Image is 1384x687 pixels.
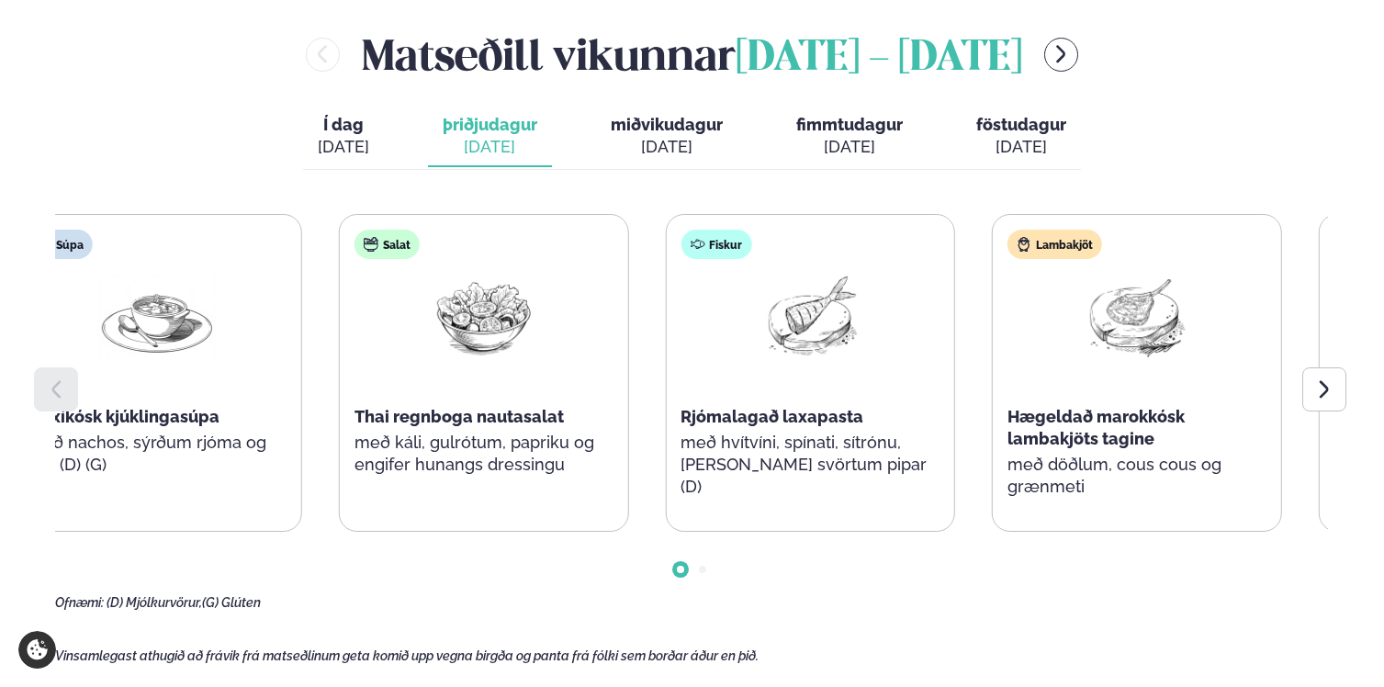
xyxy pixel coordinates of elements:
[1044,38,1078,72] button: menu-btn-right
[596,107,737,167] button: miðvikudagur [DATE]
[354,230,420,259] div: Salat
[976,136,1066,158] div: [DATE]
[28,230,93,259] div: Súpa
[611,115,723,134] span: miðvikudagur
[611,136,723,158] div: [DATE]
[354,407,564,426] span: Thai regnboga nautasalat
[428,107,552,167] button: þriðjudagur [DATE]
[202,595,261,610] span: (G) Glúten
[751,274,869,359] img: Fish.png
[364,237,378,252] img: salad.svg
[681,432,940,498] p: með hvítvíni, spínati, sítrónu, [PERSON_NAME] svörtum pipar (D)
[318,114,369,136] span: Í dag
[107,595,202,610] span: (D) Mjólkurvörur,
[318,136,369,158] div: [DATE]
[796,136,903,158] div: [DATE]
[1007,454,1266,498] p: með döðlum, cous cous og grænmeti
[98,274,216,359] img: Soup.png
[1017,237,1031,252] img: Lamb.svg
[690,237,704,252] img: fish.svg
[362,25,1022,84] h2: Matseðill vikunnar
[976,115,1066,134] span: föstudagur
[736,39,1022,79] span: [DATE] - [DATE]
[962,107,1081,167] button: föstudagur [DATE]
[28,407,219,426] span: Mexíkósk kjúklingasúpa
[443,115,537,134] span: þriðjudagur
[424,274,542,359] img: Salad.png
[306,38,340,72] button: menu-btn-left
[1078,274,1196,359] img: Lamb-Meat.png
[699,566,706,573] span: Go to slide 2
[681,407,863,426] span: Rjómalagað laxapasta
[782,107,917,167] button: fimmtudagur [DATE]
[354,432,613,476] p: með káli, gulrótum, papriku og engifer hunangs dressingu
[681,230,751,259] div: Fiskur
[18,631,56,669] a: Cookie settings
[1007,230,1102,259] div: Lambakjöt
[677,566,684,573] span: Go to slide 1
[28,432,287,476] p: með nachos, sýrðum rjóma og osti (D) (G)
[443,136,537,158] div: [DATE]
[1007,407,1185,448] span: Hægeldað marokkósk lambakjöts tagine
[796,115,903,134] span: fimmtudagur
[55,648,759,663] span: Vinsamlegast athugið að frávik frá matseðlinum geta komið upp vegna birgða og panta frá fólki sem...
[55,595,104,610] span: Ofnæmi:
[303,107,384,167] button: Í dag [DATE]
